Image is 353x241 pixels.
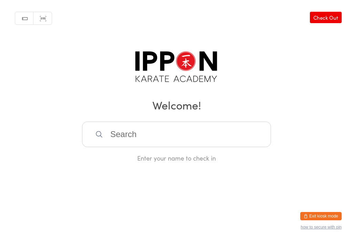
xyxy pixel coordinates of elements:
[7,97,346,113] h2: Welcome!
[300,212,342,220] button: Exit kiosk mode
[310,12,342,23] a: Check Out
[82,154,271,162] div: Enter your name to check in
[301,225,342,230] button: how to secure with pin
[82,122,271,147] input: Search
[133,48,220,87] img: Ippon Karate Academy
